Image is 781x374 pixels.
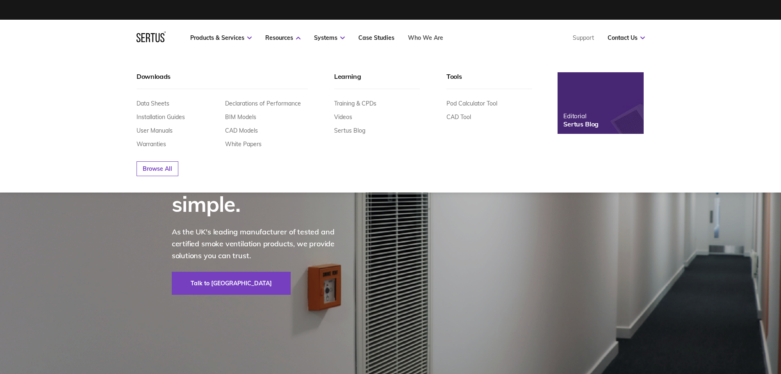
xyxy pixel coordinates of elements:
[358,34,394,41] a: Case Studies
[265,34,301,41] a: Resources
[558,72,644,134] a: EditorialSertus Blog
[137,100,169,107] a: Data Sheets
[137,127,173,134] a: User Manuals
[446,100,497,107] a: Pod Calculator Tool
[334,113,352,121] a: Videos
[573,34,594,41] a: Support
[446,72,532,89] div: Tools
[225,100,301,107] a: Declarations of Performance
[334,127,365,134] a: Sertus Blog
[172,145,352,216] div: Smoke ventilation, made simple.
[137,140,166,148] a: Warranties
[633,279,781,374] iframe: Chat Widget
[225,140,262,148] a: White Papers
[334,72,420,89] div: Learning
[225,113,256,121] a: BIM Models
[334,100,376,107] a: Training & CPDs
[137,161,178,176] a: Browse All
[137,72,308,89] div: Downloads
[408,34,443,41] a: Who We Are
[137,113,185,121] a: Installation Guides
[190,34,252,41] a: Products & Services
[225,127,258,134] a: CAD Models
[563,112,599,120] div: Editorial
[172,226,352,262] p: As the UK's leading manufacturer of tested and certified smoke ventilation products, we provide s...
[314,34,345,41] a: Systems
[608,34,645,41] a: Contact Us
[563,120,599,128] div: Sertus Blog
[172,272,291,295] a: Talk to [GEOGRAPHIC_DATA]
[446,113,471,121] a: CAD Tool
